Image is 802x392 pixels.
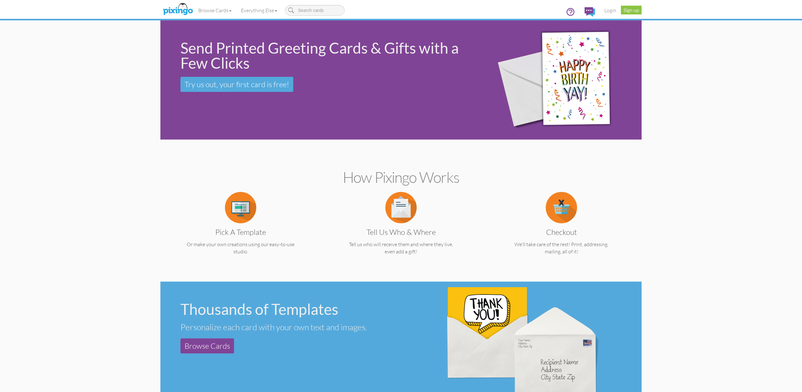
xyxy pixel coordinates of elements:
[171,169,631,186] h2: How Pixingo works
[161,2,195,17] img: pixingo logo
[600,3,621,18] a: Login
[180,338,234,353] a: Browse Cards
[546,192,577,223] img: item.alt
[621,6,642,14] a: Sign up
[338,228,464,236] h3: Tell us Who & Where
[177,228,304,236] h3: Pick a Template
[180,77,293,92] a: Try us out, your first card is free!
[180,322,396,332] div: Personalize each card with your own text and images.
[236,3,282,18] a: Everything Else
[493,241,629,255] p: We'll take care of the rest! Print, addressing, mailing, all of it!
[585,7,595,17] img: comments.svg
[285,5,345,16] input: Search cards
[385,192,417,223] img: item.alt
[173,241,309,255] p: Or make your own creations using our easy-to-use studio.
[180,40,476,71] div: Send Printed Greeting Cards & Gifts with a Few Clicks
[333,241,469,255] p: Tell us who will receive them and where they live, even add a gift!
[185,80,289,89] span: Try us out, your first card is free!
[493,204,629,255] a: Checkout We'll take care of the rest! Print, addressing, mailing, all of it!
[225,192,256,223] img: item.alt
[173,204,309,255] a: Pick a Template Or make your own creations using our easy-to-use studio.
[486,12,638,149] img: 942c5090-71ba-4bfc-9a92-ca782dcda692.png
[194,3,236,18] a: Browse Cards
[498,228,625,236] h3: Checkout
[180,302,396,317] div: Thousands of Templates
[333,204,469,255] a: Tell us Who & Where Tell us who will receive them and where they live, even add a gift!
